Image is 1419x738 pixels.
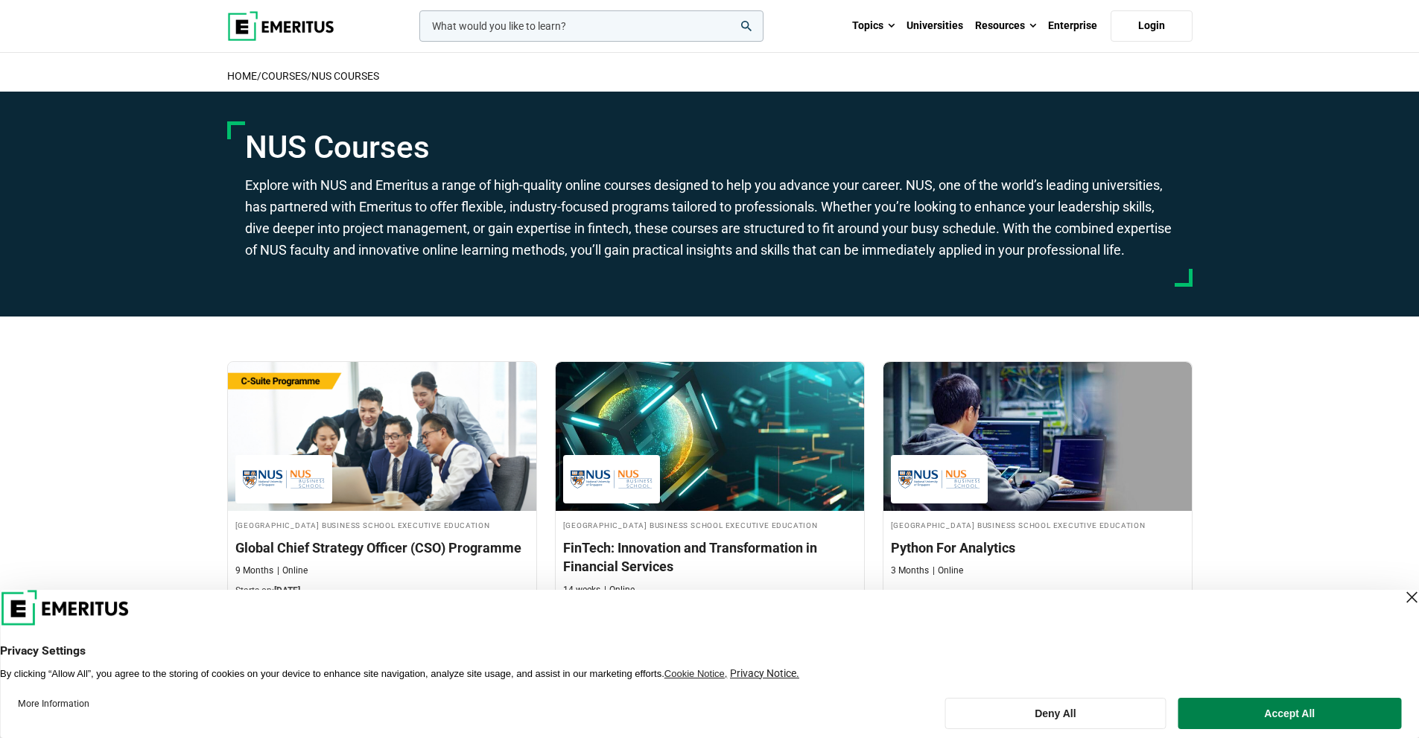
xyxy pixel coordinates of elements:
input: woocommerce-product-search-field-0 [419,10,764,42]
p: 3 Months [891,564,929,577]
a: Finance Course by National University of Singapore Business School Executive Education - National... [556,362,864,603]
p: 14 weeks [563,584,600,597]
p: Explore with NUS and Emeritus a range of high-quality online courses designed to help you advance... [245,175,1175,261]
img: National University of Singapore Business School Executive Education [243,462,325,496]
p: Online [277,564,308,577]
h4: [GEOGRAPHIC_DATA] Business School Executive Education [891,518,1184,531]
img: Global Chief Strategy Officer (CSO) Programme | Online Leadership Course [228,362,536,511]
h2: / / [227,60,1193,92]
h4: [GEOGRAPHIC_DATA] Business School Executive Education [563,518,857,531]
p: Online [933,564,963,577]
a: COURSES [261,70,307,82]
span: [DATE] [274,585,300,596]
a: Login [1111,10,1193,42]
img: FinTech: Innovation and Transformation in Financial Services | Online Finance Course [556,362,864,511]
a: NUS Courses [311,70,379,82]
h3: Global Chief Strategy Officer (CSO) Programme [235,538,529,557]
p: 9 Months [235,564,273,577]
a: Leadership Course by National University of Singapore Business School Executive Education - Septe... [228,362,536,605]
a: home [227,70,257,82]
img: Python For Analytics | Online Coding Course [883,362,1192,511]
h4: [GEOGRAPHIC_DATA] Business School Executive Education [235,518,529,531]
a: Coding Course by National University of Singapore Business School Executive Education - National ... [883,362,1192,585]
img: National University of Singapore Business School Executive Education [571,462,653,496]
p: Online [604,584,635,597]
h1: NUS Courses [245,129,1175,166]
h3: Python For Analytics [891,538,1184,557]
img: National University of Singapore Business School Executive Education [898,462,980,496]
h3: FinTech: Innovation and Transformation in Financial Services [563,538,857,576]
p: Starts on: [235,585,529,597]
